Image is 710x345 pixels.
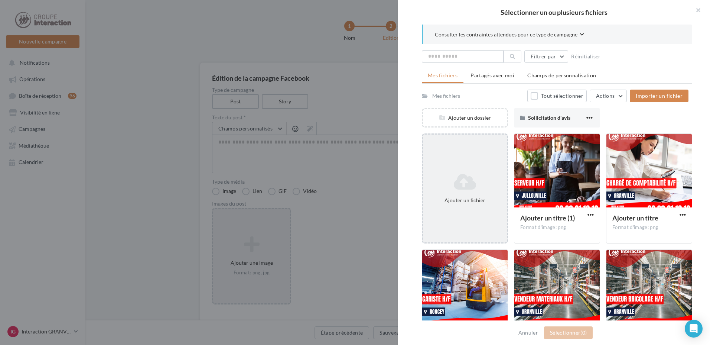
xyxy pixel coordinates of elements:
[426,197,504,204] div: Ajouter un fichier
[524,50,568,63] button: Filtrer par
[432,92,460,100] div: Mes fichiers
[636,93,683,99] span: Importer un fichier
[630,90,688,102] button: Importer un fichier
[435,31,577,38] span: Consulter les contraintes attendues pour ce type de campagne
[544,326,593,339] button: Sélectionner(0)
[423,114,507,122] div: Ajouter un dossier
[612,224,686,231] div: Format d'image: png
[428,72,457,78] span: Mes fichiers
[520,214,575,222] span: Ajouter un titre (1)
[596,93,615,99] span: Actions
[527,72,596,78] span: Champs de personnalisation
[528,115,570,121] span: Sollicitation d'avis
[612,214,658,222] span: Ajouter un titre
[515,328,541,337] button: Annuler
[527,90,587,102] button: Tout sélectionner
[410,9,698,16] h2: Sélectionner un ou plusieurs fichiers
[470,72,514,78] span: Partagés avec moi
[435,30,584,40] button: Consulter les contraintes attendues pour ce type de campagne
[580,329,587,336] span: (0)
[568,52,604,61] button: Réinitialiser
[685,320,703,338] div: Open Intercom Messenger
[520,224,594,231] div: Format d'image: png
[590,90,627,102] button: Actions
